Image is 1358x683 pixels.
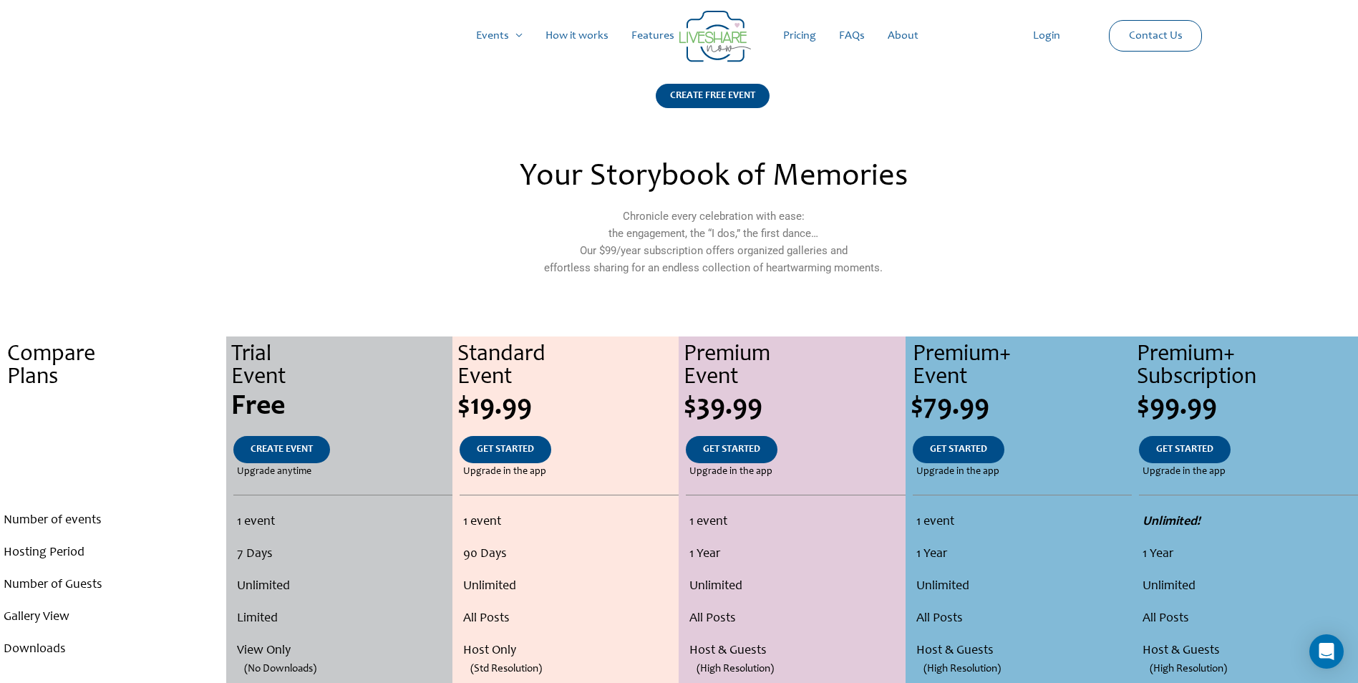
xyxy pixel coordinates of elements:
[656,84,770,108] div: CREATE FREE EVENT
[463,635,675,667] li: Host Only
[689,463,772,480] span: Upgrade in the app
[403,162,1023,193] h2: Your Storybook of Memories
[4,537,223,569] li: Hosting Period
[1143,571,1354,603] li: Unlimited
[679,11,751,62] img: Group 14 | Live Photo Slideshow for Events | Create Free Events Album for Any Occasion
[876,13,930,59] a: About
[620,13,686,59] a: Features
[4,569,223,601] li: Number of Guests
[112,467,115,477] span: .
[94,436,132,463] a: .
[1117,21,1194,51] a: Contact Us
[233,436,330,463] a: CREATE EVENT
[916,571,1128,603] li: Unlimited
[684,393,905,422] div: $39.99
[1143,463,1226,480] span: Upgrade in the app
[1143,603,1354,635] li: All Posts
[689,506,901,538] li: 1 event
[237,463,311,480] span: Upgrade anytime
[463,506,675,538] li: 1 event
[916,603,1128,635] li: All Posts
[25,13,1333,59] nav: Site Navigation
[911,393,1132,422] div: $79.99
[112,445,115,455] span: .
[916,463,999,480] span: Upgrade in the app
[1309,634,1344,669] div: Open Intercom Messenger
[237,603,448,635] li: Limited
[251,445,313,455] span: CREATE EVENT
[772,13,828,59] a: Pricing
[1143,635,1354,667] li: Host & Guests
[463,571,675,603] li: Unlimited
[463,538,675,571] li: 90 Days
[1139,436,1231,463] a: GET STARTED
[930,445,987,455] span: GET STARTED
[1156,445,1213,455] span: GET STARTED
[463,463,546,480] span: Upgrade in the app
[231,393,452,422] div: Free
[457,393,679,422] div: $19.99
[684,344,905,389] div: Premium Event
[916,635,1128,667] li: Host & Guests
[1137,393,1358,422] div: $99.99
[465,13,534,59] a: Events
[4,505,223,537] li: Number of events
[477,445,534,455] span: GET STARTED
[237,538,448,571] li: 7 Days
[4,634,223,666] li: Downloads
[703,445,760,455] span: GET STARTED
[110,393,117,422] span: .
[916,506,1128,538] li: 1 event
[689,603,901,635] li: All Posts
[460,436,551,463] a: GET STARTED
[1143,515,1201,528] strong: Unlimited!
[463,603,675,635] li: All Posts
[689,571,901,603] li: Unlimited
[534,13,620,59] a: How it works
[656,84,770,126] a: CREATE FREE EVENT
[828,13,876,59] a: FAQs
[237,635,448,667] li: View Only
[237,506,448,538] li: 1 event
[916,538,1128,571] li: 1 Year
[689,635,901,667] li: Host & Guests
[231,344,452,389] div: Trial Event
[237,571,448,603] li: Unlimited
[403,208,1023,276] p: Chronicle every celebration with ease: the engagement, the “I dos,” the first dance… Our $99/year...
[686,436,777,463] a: GET STARTED
[1137,344,1358,389] div: Premium+ Subscription
[913,344,1132,389] div: Premium+ Event
[1143,538,1354,571] li: 1 Year
[689,538,901,571] li: 1 Year
[7,344,226,389] div: Compare Plans
[913,436,1004,463] a: GET STARTED
[4,601,223,634] li: Gallery View
[1022,13,1072,59] a: Login
[457,344,679,389] div: Standard Event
